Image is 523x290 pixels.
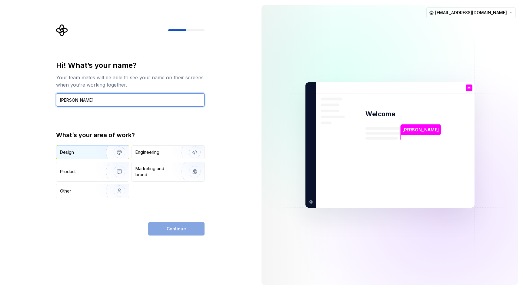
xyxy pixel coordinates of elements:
p: M [468,86,471,90]
div: What’s your area of work? [56,131,205,139]
p: [PERSON_NAME] [402,127,439,133]
div: Design [60,149,74,155]
div: Hi! What’s your name? [56,61,205,70]
p: Welcome [365,110,395,118]
div: Other [60,188,71,194]
svg: Supernova Logo [56,24,68,36]
span: [EMAIL_ADDRESS][DOMAIN_NAME] [435,10,507,16]
div: Your team mates will be able to see your name on their screens when you’re working together. [56,74,205,88]
div: Marketing and brand [135,166,176,178]
div: Engineering [135,149,159,155]
div: Product [60,169,76,175]
input: Han Solo [56,93,205,107]
button: [EMAIL_ADDRESS][DOMAIN_NAME] [426,7,516,18]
